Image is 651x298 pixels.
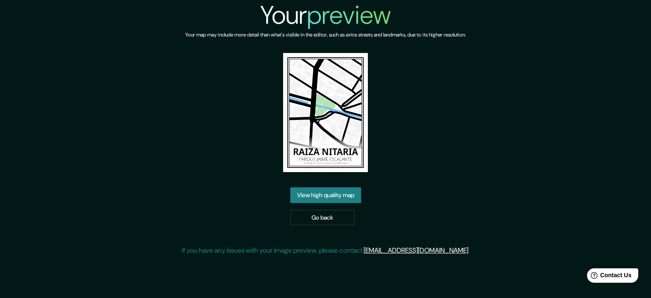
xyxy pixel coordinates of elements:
[182,245,470,256] p: If you have any issues with your image preview, please contact .
[185,31,466,39] h6: Your map may include more detail than what's visible in the editor, such as extra streets and lan...
[283,53,367,172] img: created-map-preview
[290,187,361,203] a: View high quality map
[576,265,642,289] iframe: Help widget launcher
[290,210,354,226] a: Go back
[364,246,468,255] a: [EMAIL_ADDRESS][DOMAIN_NAME]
